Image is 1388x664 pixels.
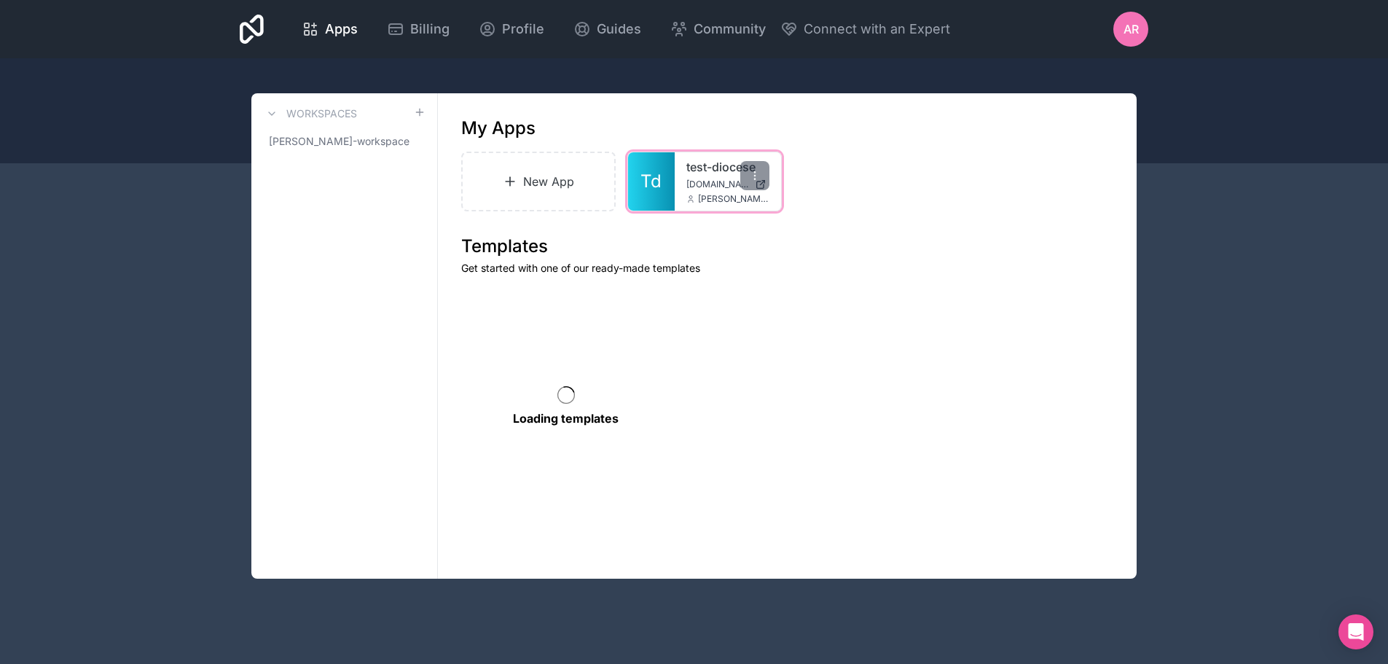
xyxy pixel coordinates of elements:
[513,410,619,427] p: Loading templates
[461,152,616,211] a: New App
[686,179,769,190] a: [DOMAIN_NAME]
[290,13,369,45] a: Apps
[659,13,777,45] a: Community
[461,117,536,140] h1: My Apps
[686,179,749,190] span: [DOMAIN_NAME]
[467,13,556,45] a: Profile
[269,134,409,149] span: [PERSON_NAME]-workspace
[263,128,426,155] a: [PERSON_NAME]-workspace
[1124,20,1139,38] span: AR
[628,152,675,211] a: Td
[804,19,950,39] span: Connect with an Expert
[286,106,357,121] h3: Workspaces
[461,261,1113,276] p: Get started with one of our ready-made templates
[780,19,950,39] button: Connect with an Expert
[263,105,357,122] a: Workspaces
[698,193,769,205] span: [PERSON_NAME][EMAIL_ADDRESS][PERSON_NAME][DOMAIN_NAME]
[410,19,450,39] span: Billing
[375,13,461,45] a: Billing
[502,19,544,39] span: Profile
[597,19,641,39] span: Guides
[325,19,358,39] span: Apps
[461,235,1113,258] h1: Templates
[1338,614,1373,649] div: Open Intercom Messenger
[562,13,653,45] a: Guides
[640,170,662,193] span: Td
[694,19,766,39] span: Community
[686,158,769,176] a: test-diocese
